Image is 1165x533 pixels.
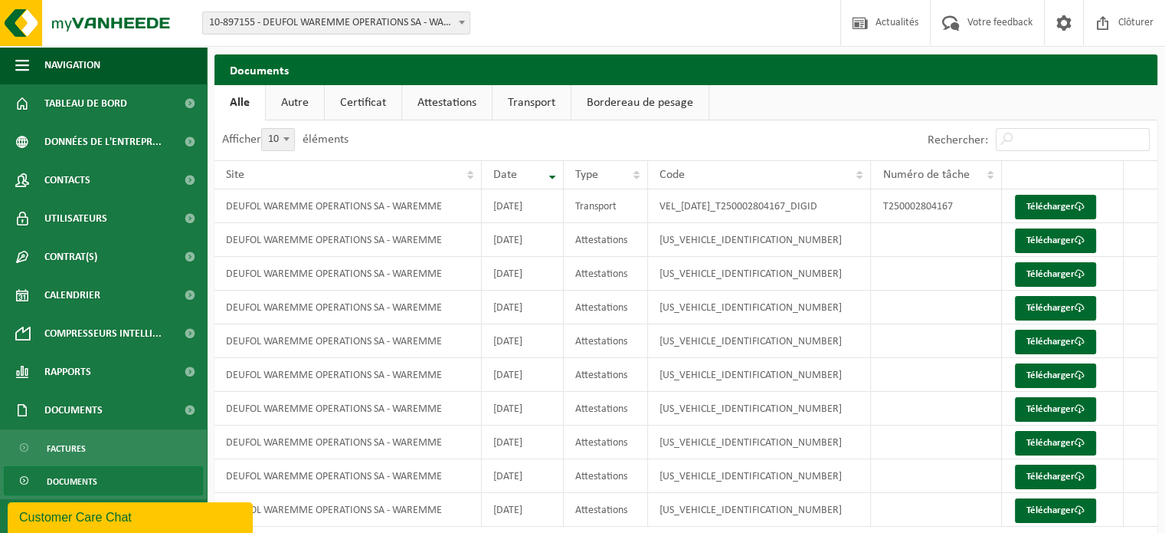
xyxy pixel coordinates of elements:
[214,85,265,120] a: Alle
[44,276,100,314] span: Calendrier
[564,324,648,358] td: Attestations
[325,85,401,120] a: Certificat
[564,291,648,324] td: Attestations
[482,358,564,392] td: [DATE]
[482,392,564,426] td: [DATE]
[648,493,872,527] td: [US_VEHICLE_IDENTIFICATION_NUMBER]
[482,426,564,459] td: [DATE]
[42,89,54,101] img: tab_domain_overview_orange.svg
[47,434,86,463] span: Factures
[4,433,203,462] a: Factures
[564,358,648,392] td: Attestations
[25,25,37,37] img: logo_orange.svg
[482,189,564,223] td: [DATE]
[44,161,90,199] span: Contacts
[214,358,482,392] td: DEUFOL WAREMME OPERATIONS SA - WAREMME
[1015,262,1096,287] a: Télécharger
[564,257,648,291] td: Attestations
[44,84,127,123] span: Tableau de bord
[564,459,648,493] td: Attestations
[43,25,75,37] div: v 4.0.25
[482,459,564,493] td: [DATE]
[44,314,162,353] span: Compresseurs intelli...
[44,238,97,276] span: Contrat(s)
[214,257,482,291] td: DEUFOL WAREMME OPERATIONS SA - WAREMME
[871,189,1002,223] td: T250002804167
[564,426,648,459] td: Attestations
[571,85,708,120] a: Bordereau de pesage
[1015,364,1096,388] a: Télécharger
[1015,229,1096,253] a: Télécharger
[214,54,1157,84] h2: Documents
[564,189,648,223] td: Transport
[214,493,482,527] td: DEUFOL WAREMME OPERATIONS SA - WAREMME
[214,189,482,223] td: DEUFOL WAREMME OPERATIONS SA - WAREMME
[1015,397,1096,422] a: Télécharger
[402,85,492,120] a: Attestations
[44,199,107,238] span: Utilisateurs
[214,426,482,459] td: DEUFOL WAREMME OPERATIONS SA - WAREMME
[1015,296,1096,321] a: Télécharger
[648,291,872,324] td: [US_VEHICLE_IDENTIFICATION_NUMBER]
[648,392,872,426] td: [US_VEHICLE_IDENTIFICATION_NUMBER]
[150,89,162,101] img: tab_keywords_by_traffic_grey.svg
[648,459,872,493] td: [US_VEHICLE_IDENTIFICATION_NUMBER]
[214,291,482,324] td: DEUFOL WAREMME OPERATIONS SA - WAREMME
[1015,195,1096,219] a: Télécharger
[47,467,97,496] span: Documents
[648,223,872,257] td: [US_VEHICLE_IDENTIFICATION_NUMBER]
[4,466,203,495] a: Documents
[482,223,564,257] td: [DATE]
[44,123,162,161] span: Données de l'entrepr...
[648,324,872,358] td: [US_VEHICLE_IDENTIFICATION_NUMBER]
[482,291,564,324] td: [DATE]
[1015,465,1096,489] a: Télécharger
[648,189,872,223] td: VEL_[DATE]_T250002804167_DIGID
[59,90,134,100] div: Domeinoverzicht
[214,223,482,257] td: DEUFOL WAREMME OPERATIONS SA - WAREMME
[266,85,324,120] a: Autre
[482,257,564,291] td: [DATE]
[482,493,564,527] td: [DATE]
[222,133,349,146] label: Afficher éléments
[214,324,482,358] td: DEUFOL WAREMME OPERATIONS SA - WAREMME
[44,353,91,391] span: Rapports
[493,169,517,181] span: Date
[44,46,100,84] span: Navigation
[659,169,685,181] span: Code
[482,324,564,358] td: [DATE]
[882,169,969,181] span: Numéro de tâche
[564,392,648,426] td: Attestations
[44,391,103,429] span: Documents
[648,257,872,291] td: [US_VEHICLE_IDENTIFICATION_NUMBER]
[261,128,295,151] span: 10
[8,499,256,533] iframe: chat widget
[214,459,482,493] td: DEUFOL WAREMME OPERATIONS SA - WAREMME
[214,392,482,426] td: DEUFOL WAREMME OPERATIONS SA - WAREMME
[564,493,648,527] td: Attestations
[203,12,470,34] span: 10-897155 - DEUFOL WAREMME OPERATIONS SA - WAREMME
[648,358,872,392] td: [US_VEHICLE_IDENTIFICATION_NUMBER]
[202,12,470,35] span: 10-897155 - DEUFOL WAREMME OPERATIONS SA - WAREMME
[564,223,648,257] td: Attestations
[575,169,598,181] span: Type
[262,129,294,150] span: 10
[25,40,37,52] img: website_grey.svg
[167,90,262,100] div: Keywords op verkeer
[40,40,169,52] div: Domein: [DOMAIN_NAME]
[648,426,872,459] td: [US_VEHICLE_IDENTIFICATION_NUMBER]
[928,134,988,146] label: Rechercher:
[1015,431,1096,456] a: Télécharger
[1015,330,1096,354] a: Télécharger
[493,85,571,120] a: Transport
[226,169,244,181] span: Site
[1015,498,1096,523] a: Télécharger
